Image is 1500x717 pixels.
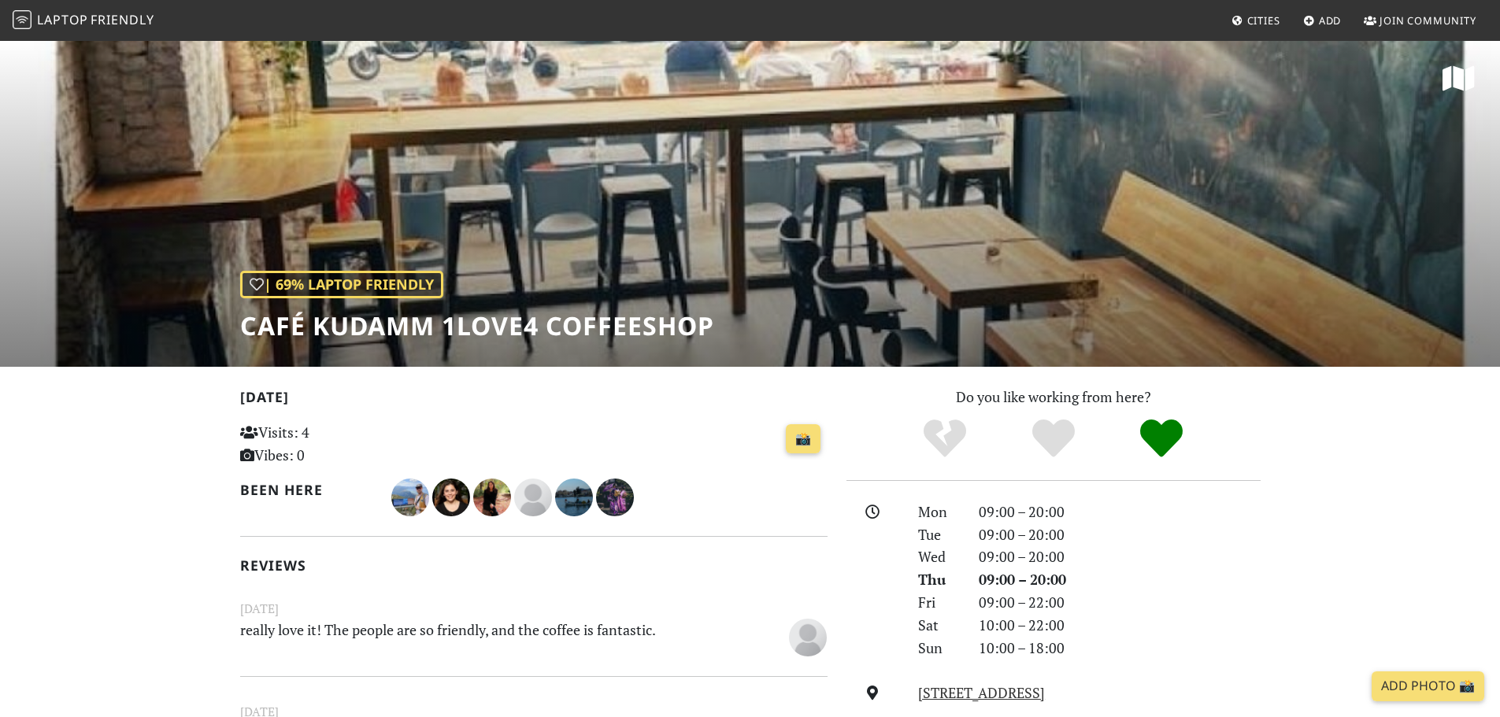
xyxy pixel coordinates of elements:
[891,417,999,460] div: No
[909,523,969,546] div: Tue
[37,11,88,28] span: Laptop
[1357,6,1483,35] a: Join Community
[789,626,827,645] span: Anonymous
[473,479,511,516] img: 4344-killa.jpg
[1372,671,1484,701] a: Add Photo 📸
[786,424,820,454] a: 📸
[1380,13,1476,28] span: Join Community
[13,10,31,29] img: LaptopFriendly
[473,486,514,505] span: Killa Z
[909,501,969,523] div: Mon
[91,11,154,28] span: Friendly
[909,568,969,591] div: Thu
[969,523,1270,546] div: 09:00 – 20:00
[432,479,470,516] img: 5607-corrin.jpg
[514,486,555,505] span: Lyuba P
[909,614,969,637] div: Sat
[999,417,1108,460] div: Yes
[596,486,634,505] span: N S
[555,486,596,505] span: Georgia Chartofylaka
[391,486,432,505] span: Tom T
[909,637,969,660] div: Sun
[240,311,714,341] h1: Café Kudamm 1love4 Coffeeshop
[240,389,828,412] h2: [DATE]
[555,479,593,516] img: 3685-georgia.jpg
[909,591,969,614] div: Fri
[969,501,1270,523] div: 09:00 – 20:00
[1225,6,1287,35] a: Cities
[1107,417,1216,460] div: Definitely!
[240,421,424,467] p: Visits: 4 Vibes: 0
[909,545,969,568] div: Wed
[918,683,1045,702] a: [STREET_ADDRESS]
[231,619,736,654] p: really love it! The people are so friendly, and the coffee is fantastic.
[596,479,634,516] img: 3124-nadine.jpg
[231,599,837,619] small: [DATE]
[969,637,1270,660] div: 10:00 – 18:00
[514,479,552,516] img: blank-535327c66bd565773addf3077783bbfce4b00ec00e9fd257753287c682c7fa38.png
[240,271,443,298] div: | 69% Laptop Friendly
[1297,6,1348,35] a: Add
[846,386,1261,408] p: Do you like working from here?
[969,614,1270,637] div: 10:00 – 22:00
[789,619,827,656] img: blank-535327c66bd565773addf3077783bbfce4b00ec00e9fd257753287c682c7fa38.png
[1247,13,1280,28] span: Cities
[969,591,1270,614] div: 09:00 – 22:00
[969,545,1270,568] div: 09:00 – 20:00
[432,486,473,505] span: Corrin Logsdail
[13,7,154,35] a: LaptopFriendly LaptopFriendly
[1319,13,1342,28] span: Add
[240,557,828,574] h2: Reviews
[391,479,429,516] img: 5810-tom.jpg
[969,568,1270,591] div: 09:00 – 20:00
[240,482,373,498] h2: Been here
